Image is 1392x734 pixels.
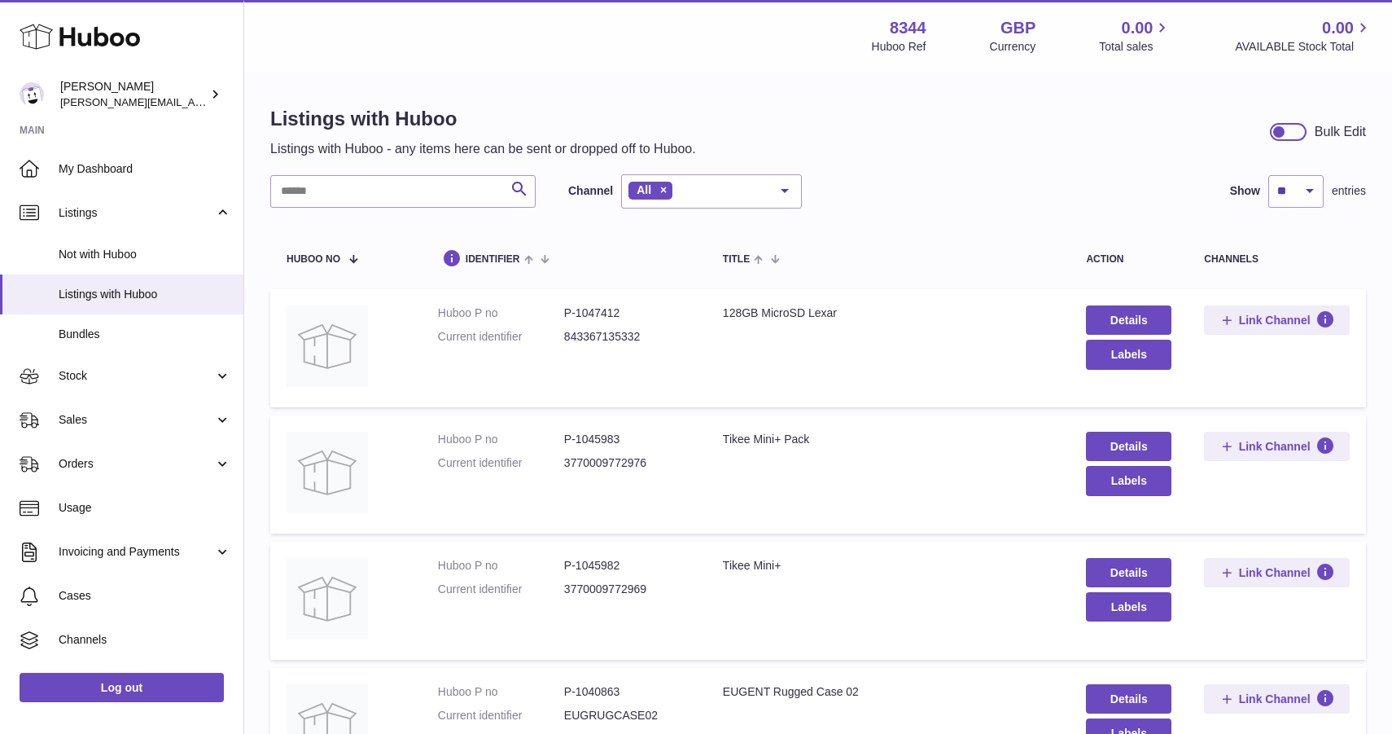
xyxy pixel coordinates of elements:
[59,544,214,560] span: Invoicing and Payments
[564,305,690,321] dd: P-1047412
[1204,684,1350,714] button: Link Channel
[466,254,520,265] span: identifier
[872,39,926,55] div: Huboo Ref
[568,183,613,199] label: Channel
[1239,439,1311,454] span: Link Channel
[1235,17,1372,55] a: 0.00 AVAILABLE Stock Total
[564,455,690,471] dd: 3770009772976
[1086,432,1171,461] a: Details
[890,17,926,39] strong: 8344
[59,456,214,472] span: Orders
[1322,17,1354,39] span: 0.00
[438,329,564,345] dt: Current identifier
[20,82,44,107] img: michaela@sendmin.co.uk
[287,254,340,265] span: Huboo no
[287,305,368,387] img: 128GB MicroSD Lexar
[564,684,690,700] dd: P-1040863
[990,39,1036,55] div: Currency
[60,79,207,110] div: [PERSON_NAME]
[1239,565,1311,580] span: Link Channel
[1086,254,1171,265] div: action
[438,582,564,597] dt: Current identifier
[59,161,231,177] span: My Dashboard
[438,305,564,321] dt: Huboo P no
[1086,684,1171,714] a: Details
[438,708,564,723] dt: Current identifier
[1000,17,1035,39] strong: GBP
[59,632,231,648] span: Channels
[723,558,1054,574] div: Tikee Mini+
[438,432,564,447] dt: Huboo P no
[59,205,214,221] span: Listings
[1204,305,1350,335] button: Link Channel
[1315,123,1366,141] div: Bulk Edit
[59,588,231,604] span: Cases
[60,95,326,108] span: [PERSON_NAME][EMAIL_ADDRESS][DOMAIN_NAME]
[438,455,564,471] dt: Current identifier
[564,432,690,447] dd: P-1045983
[564,329,690,345] dd: 843367135332
[1239,692,1311,706] span: Link Channel
[637,183,651,196] span: All
[59,327,231,342] span: Bundles
[1332,183,1366,199] span: entries
[59,247,231,262] span: Not with Huboo
[1235,39,1372,55] span: AVAILABLE Stock Total
[59,368,214,384] span: Stock
[1204,254,1350,265] div: channels
[270,140,696,158] p: Listings with Huboo - any items here can be sent or dropped off to Huboo.
[723,432,1054,447] div: Tikee Mini+ Pack
[1086,558,1171,587] a: Details
[287,432,368,513] img: Tikee Mini+ Pack
[1230,183,1260,199] label: Show
[438,558,564,574] dt: Huboo P no
[1086,305,1171,335] a: Details
[287,558,368,640] img: Tikee Mini+
[1204,432,1350,461] button: Link Channel
[723,254,750,265] span: title
[1086,592,1171,622] button: Labels
[723,684,1054,700] div: EUGENT Rugged Case 02
[564,582,690,597] dd: 3770009772969
[564,558,690,574] dd: P-1045982
[270,106,696,132] h1: Listings with Huboo
[723,305,1054,321] div: 128GB MicroSD Lexar
[1086,466,1171,495] button: Labels
[1204,558,1350,587] button: Link Channel
[20,673,224,702] a: Log out
[1086,340,1171,369] button: Labels
[1239,313,1311,327] span: Link Channel
[59,500,231,516] span: Usage
[1099,39,1171,55] span: Total sales
[1099,17,1171,55] a: 0.00 Total sales
[59,287,231,302] span: Listings with Huboo
[564,708,690,723] dd: EUGRUGCASE02
[1122,17,1153,39] span: 0.00
[59,412,214,428] span: Sales
[438,684,564,700] dt: Huboo P no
